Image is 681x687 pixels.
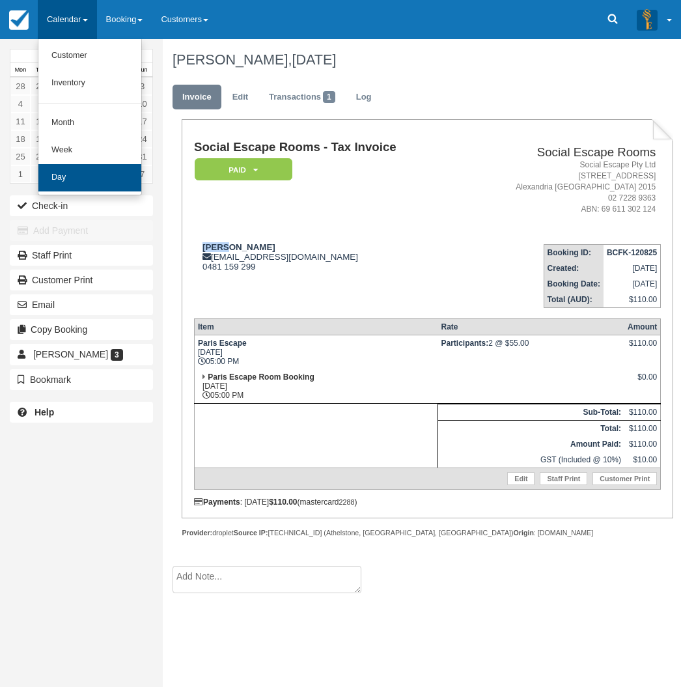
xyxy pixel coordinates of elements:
[544,276,604,292] th: Booking Date:
[132,63,152,77] th: Sun
[438,335,624,369] td: 2 @ $55.00
[173,85,221,110] a: Invoice
[467,160,656,216] address: Social Escape Pty Ltd [STREET_ADDRESS] Alexandria [GEOGRAPHIC_DATA] 2015 02 7228 9363 ABN: 69 611...
[38,164,141,191] a: Day
[194,141,462,154] h1: Social Escape Rooms - Tax Invoice
[628,372,657,392] div: $0.00
[467,146,656,160] h2: Social Escape Rooms
[592,472,657,485] a: Customer Print
[10,63,31,77] th: Mon
[438,452,624,468] td: GST (Included @ 10%)
[441,339,489,348] strong: Participants
[624,404,661,420] td: $110.00
[10,195,153,216] button: Check-in
[194,158,288,182] a: Paid
[10,294,153,315] button: Email
[35,407,54,417] b: Help
[31,77,51,95] a: 29
[132,113,152,130] a: 17
[624,436,661,452] td: $110.00
[514,529,534,537] strong: Origin
[31,148,51,165] a: 26
[31,95,51,113] a: 5
[182,529,212,537] strong: Provider:
[234,529,268,537] strong: Source IP:
[173,52,664,68] h1: [PERSON_NAME],
[33,349,108,359] span: [PERSON_NAME]
[31,113,51,130] a: 12
[540,472,587,485] a: Staff Print
[544,292,604,308] th: Total (AUD):
[182,528,673,538] div: droplet [TECHNICAL_ID] (Athelstone, [GEOGRAPHIC_DATA], [GEOGRAPHIC_DATA]) : [DOMAIN_NAME]
[10,270,153,290] a: Customer Print
[438,318,624,335] th: Rate
[132,130,152,148] a: 24
[194,318,438,335] th: Item
[31,63,51,77] th: Tue
[10,245,153,266] a: Staff Print
[507,472,535,485] a: Edit
[269,498,297,507] strong: $110.00
[208,372,314,382] strong: Paris Escape Room Booking
[38,137,141,164] a: Week
[544,260,604,276] th: Created:
[194,498,240,507] strong: Payments
[198,339,247,348] strong: Paris Escape
[194,498,661,507] div: : [DATE] (mastercard )
[628,339,657,358] div: $110.00
[223,85,258,110] a: Edit
[132,95,152,113] a: 10
[10,165,31,183] a: 1
[544,244,604,260] th: Booking ID:
[31,165,51,183] a: 2
[624,452,661,468] td: $10.00
[438,404,624,420] th: Sub-Total:
[438,436,624,452] th: Amount Paid:
[10,113,31,130] a: 11
[9,10,29,30] img: checkfront-main-nav-mini-logo.png
[194,242,462,272] div: [EMAIL_ADDRESS][DOMAIN_NAME] 0481 159 299
[604,292,661,308] td: $110.00
[10,319,153,340] button: Copy Booking
[202,242,275,252] strong: [PERSON_NAME]
[132,148,152,165] a: 31
[111,349,123,361] span: 3
[132,77,152,95] a: 3
[132,165,152,183] a: 7
[38,109,141,137] a: Month
[10,130,31,148] a: 18
[259,85,345,110] a: Transactions1
[339,498,355,506] small: 2288
[10,77,31,95] a: 28
[10,344,153,365] a: [PERSON_NAME] 3
[10,369,153,390] button: Bookmark
[607,248,657,257] strong: BCFK-120825
[38,39,142,195] ul: Calendar
[323,91,335,103] span: 1
[346,85,382,110] a: Log
[604,276,661,292] td: [DATE]
[31,130,51,148] a: 19
[292,51,336,68] span: [DATE]
[10,402,153,423] a: Help
[438,420,624,436] th: Total:
[637,9,658,30] img: A3
[194,335,438,369] td: [DATE] 05:00 PM
[38,70,141,97] a: Inventory
[194,369,438,404] td: [DATE] 05:00 PM
[195,158,292,181] em: Paid
[10,220,153,241] button: Add Payment
[604,260,661,276] td: [DATE]
[10,95,31,113] a: 4
[10,148,31,165] a: 25
[624,420,661,436] td: $110.00
[38,42,141,70] a: Customer
[624,318,661,335] th: Amount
